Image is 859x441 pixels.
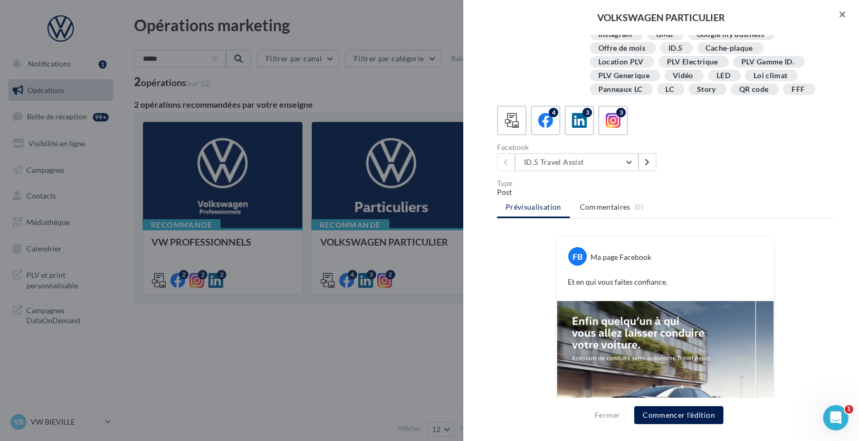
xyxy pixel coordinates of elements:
div: Location PLV [598,58,644,66]
div: Cache-plaque [705,44,752,52]
span: 1 [845,405,853,414]
div: Post [497,187,834,198]
div: LC [665,86,674,93]
div: 3 [616,108,626,117]
p: Et en qui vous faites confiance. [568,277,763,287]
span: Commentaires [580,202,631,212]
div: GMB [656,31,673,39]
div: Type [497,180,834,187]
button: ID.5 Travel Assist [515,153,638,171]
div: LED [717,72,730,80]
button: Commencer l'édition [634,406,723,424]
div: Ma page Facebook [590,252,651,262]
div: Google my business [696,31,764,39]
div: Panneaux LC [598,86,643,93]
div: Story [697,86,716,93]
div: QR code [739,86,768,93]
div: PLV Generique [598,72,650,80]
div: Facebook [497,144,661,151]
div: Vidéo [673,72,693,80]
div: Offre de mois [598,44,646,52]
div: PLV Electrique [667,58,718,66]
div: FB [568,247,587,266]
div: FFF [791,86,805,93]
div: ID.5 [669,44,682,52]
button: Fermer [590,409,624,421]
div: 4 [549,108,558,117]
div: Instagram [598,31,633,39]
div: VOLKSWAGEN PARTICULIER [480,13,842,22]
iframe: Intercom live chat [823,405,848,430]
div: 3 [583,108,592,117]
span: (0) [634,203,643,211]
div: Loi climat [753,72,788,80]
div: PLV Gamme ID. [741,58,795,66]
